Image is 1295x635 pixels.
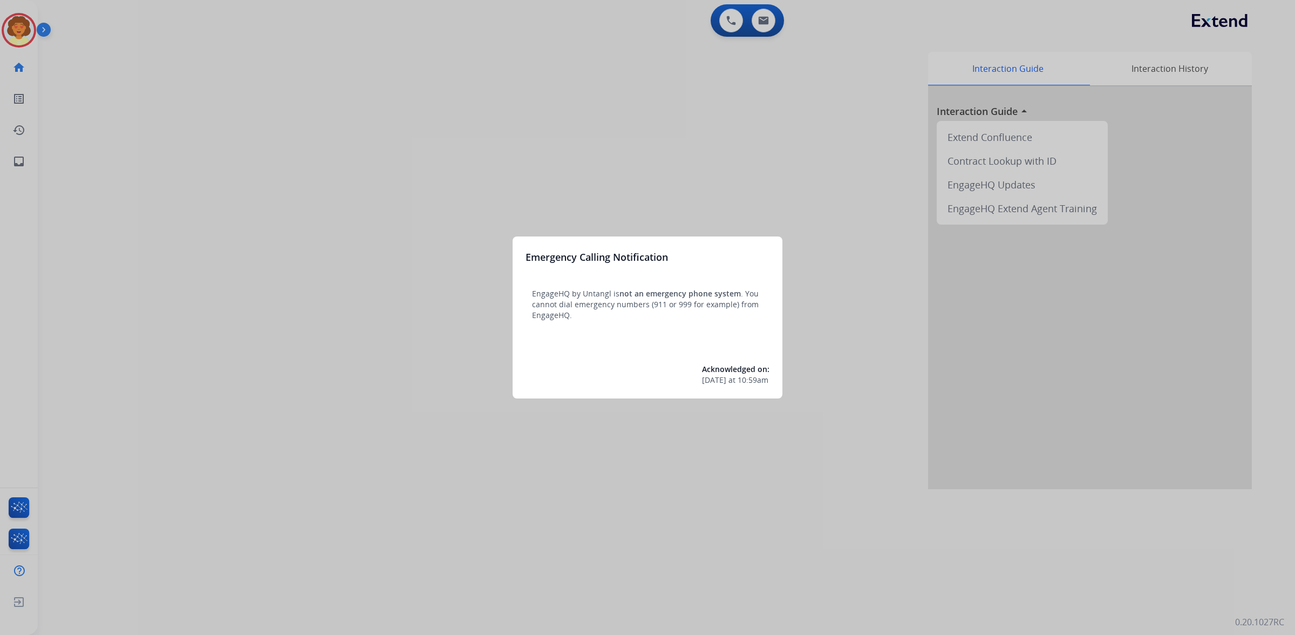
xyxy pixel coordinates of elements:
span: Acknowledged on: [702,364,769,374]
span: not an emergency phone system [619,288,741,299]
p: EngageHQ by Untangl is . You cannot dial emergency numbers (911 or 999 for example) from EngageHQ. [532,288,763,321]
span: [DATE] [702,375,726,386]
h3: Emergency Calling Notification [526,249,668,265]
div: at [702,375,769,386]
span: 10:59am [738,375,768,386]
p: 0.20.1027RC [1235,616,1284,629]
